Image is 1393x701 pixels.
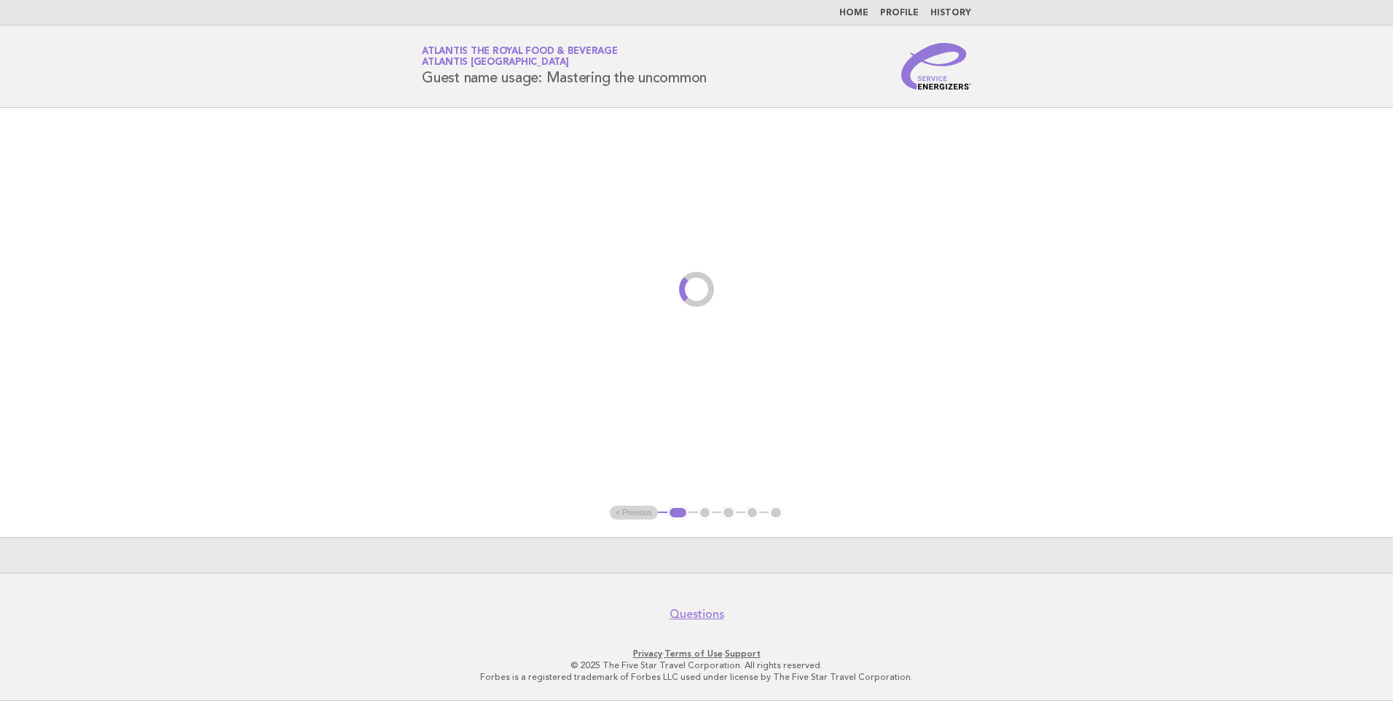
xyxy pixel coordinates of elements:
[664,649,723,659] a: Terms of Use
[251,648,1142,659] p: · ·
[422,47,707,85] h1: Guest name usage: Mastering the uncommon
[880,9,919,17] a: Profile
[251,671,1142,683] p: Forbes is a registered trademark of Forbes LLC used under license by The Five Star Travel Corpora...
[251,659,1142,671] p: © 2025 The Five Star Travel Corporation. All rights reserved.
[839,9,868,17] a: Home
[422,47,618,67] a: Atlantis the Royal Food & BeverageAtlantis [GEOGRAPHIC_DATA]
[725,649,761,659] a: Support
[633,649,662,659] a: Privacy
[901,43,971,90] img: Service Energizers
[422,58,569,68] span: Atlantis [GEOGRAPHIC_DATA]
[930,9,971,17] a: History
[670,607,724,622] a: Questions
